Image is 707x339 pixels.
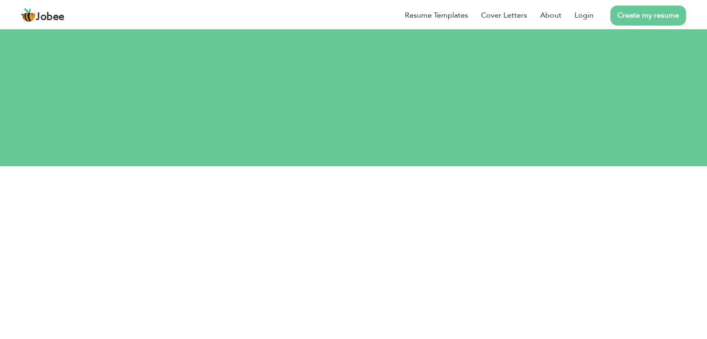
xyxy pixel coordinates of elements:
[405,10,468,21] a: Resume Templates
[21,8,65,23] a: Jobee
[21,8,36,23] img: jobee.io
[481,10,527,21] a: Cover Letters
[575,10,594,21] a: Login
[610,6,686,26] a: Create my resume
[36,12,65,22] span: Jobee
[540,10,562,21] a: About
